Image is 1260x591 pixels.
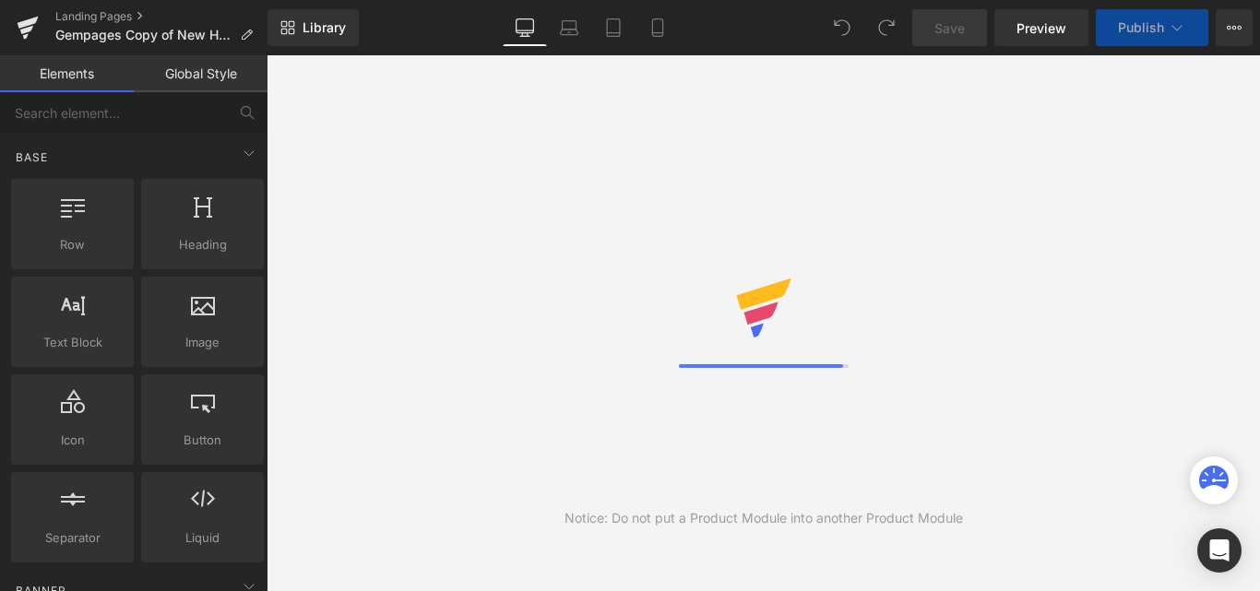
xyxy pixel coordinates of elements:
[1216,9,1253,46] button: More
[17,528,128,548] span: Separator
[267,9,359,46] a: New Library
[147,431,258,450] span: Button
[17,431,128,450] span: Icon
[503,9,547,46] a: Desktop
[1197,528,1242,573] div: Open Intercom Messenger
[565,508,963,528] div: Notice: Do not put a Product Module into another Product Module
[934,18,965,38] span: Save
[55,28,232,42] span: Gempages Copy of New Home page 23/08
[147,528,258,548] span: Liquid
[14,148,50,166] span: Base
[1016,18,1066,38] span: Preview
[591,9,636,46] a: Tablet
[1096,9,1208,46] button: Publish
[134,55,267,92] a: Global Style
[636,9,680,46] a: Mobile
[994,9,1088,46] a: Preview
[868,9,905,46] button: Redo
[147,235,258,254] span: Heading
[1118,20,1164,35] span: Publish
[55,9,267,24] a: Landing Pages
[547,9,591,46] a: Laptop
[147,333,258,352] span: Image
[303,19,346,36] span: Library
[17,333,128,352] span: Text Block
[17,235,128,254] span: Row
[824,9,861,46] button: Undo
